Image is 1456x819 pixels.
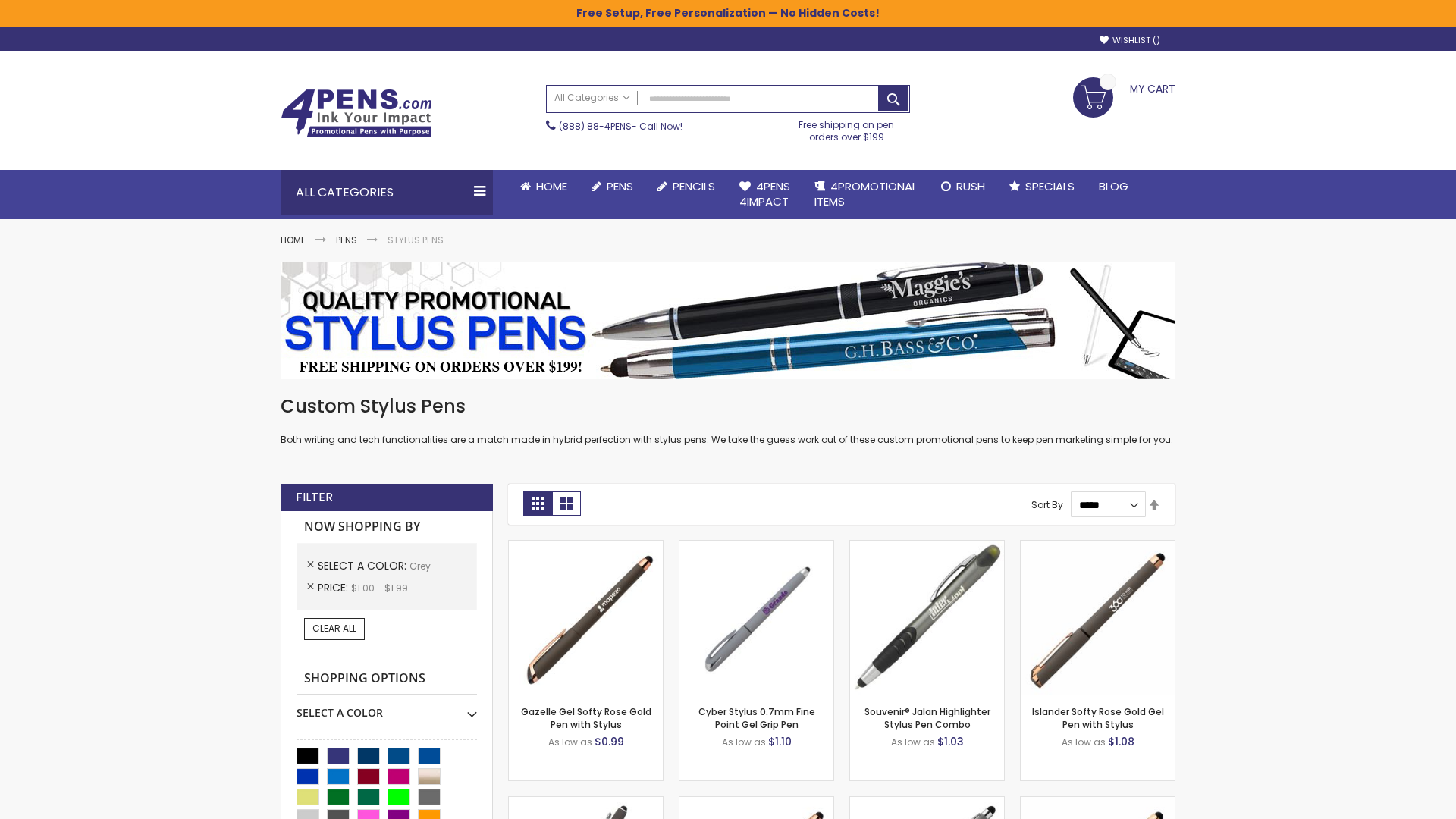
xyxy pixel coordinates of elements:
[673,178,715,194] span: Pencils
[850,540,1004,553] a: Souvenir® Jalan Highlighter Stylus Pen Combo-Grey
[1062,736,1106,748] span: As low as
[304,618,365,639] a: Clear All
[679,796,833,809] a: Gazelle Gel Softy Rose Gold Pen with Stylus - ColorJet-Grey
[296,489,333,506] strong: Filter
[1021,540,1175,553] a: Islander Softy Rose Gold Gel Pen with Stylus-Grey
[814,178,917,209] span: 4PROMOTIONAL ITEMS
[579,170,645,203] a: Pens
[281,394,1175,419] h1: Custom Stylus Pens
[929,170,997,203] a: Rush
[351,582,408,595] span: $1.00 - $1.99
[509,540,663,553] a: Gazelle Gel Softy Rose Gold Pen with Stylus-Grey
[509,541,663,695] img: Gazelle Gel Softy Rose Gold Pen with Stylus-Grey
[679,540,833,553] a: Cyber Stylus 0.7mm Fine Point Gel Grip Pen-Grey
[1099,178,1128,194] span: Blog
[1031,498,1063,511] label: Sort By
[297,511,477,543] strong: Now Shopping by
[318,580,351,595] span: Price
[802,170,929,219] a: 4PROMOTIONALITEMS
[521,705,651,730] a: Gazelle Gel Softy Rose Gold Pen with Stylus
[891,736,935,748] span: As low as
[281,262,1175,379] img: Stylus Pens
[559,120,682,133] span: - Call Now!
[722,736,766,748] span: As low as
[1032,705,1164,730] a: Islander Softy Rose Gold Gel Pen with Stylus
[548,736,592,748] span: As low as
[409,560,431,573] span: Grey
[698,705,815,730] a: Cyber Stylus 0.7mm Fine Point Gel Grip Pen
[281,170,493,215] div: All Categories
[595,734,624,749] span: $0.99
[1021,541,1175,695] img: Islander Softy Rose Gold Gel Pen with Stylus-Grey
[997,170,1087,203] a: Specials
[768,734,792,749] span: $1.10
[607,178,633,194] span: Pens
[1025,178,1075,194] span: Specials
[523,491,552,516] strong: Grid
[554,92,630,104] span: All Categories
[547,86,638,111] a: All Categories
[297,663,477,695] strong: Shopping Options
[388,234,444,246] strong: Stylus Pens
[509,796,663,809] a: Custom Soft Touch® Metal Pens with Stylus-Grey
[679,541,833,695] img: Cyber Stylus 0.7mm Fine Point Gel Grip Pen-Grey
[1087,170,1141,203] a: Blog
[645,170,727,203] a: Pencils
[297,695,477,720] div: Select A Color
[864,705,990,730] a: Souvenir® Jalan Highlighter Stylus Pen Combo
[312,622,356,635] span: Clear All
[850,541,1004,695] img: Souvenir® Jalan Highlighter Stylus Pen Combo-Grey
[956,178,985,194] span: Rush
[508,170,579,203] a: Home
[783,113,911,143] div: Free shipping on pen orders over $199
[281,89,432,137] img: 4Pens Custom Pens and Promotional Products
[559,120,632,133] a: (888) 88-4PENS
[281,394,1175,447] div: Both writing and tech functionalities are a match made in hybrid perfection with stylus pens. We ...
[318,558,409,573] span: Select A Color
[850,796,1004,809] a: Minnelli Softy Pen with Stylus - Laser Engraved-Grey
[281,234,306,246] a: Home
[727,170,802,219] a: 4Pens4impact
[336,234,357,246] a: Pens
[536,178,567,194] span: Home
[1021,796,1175,809] a: Islander Softy Rose Gold Gel Pen with Stylus - ColorJet Imprint-Grey
[937,734,964,749] span: $1.03
[1108,734,1134,749] span: $1.08
[1100,35,1160,46] a: Wishlist
[739,178,790,209] span: 4Pens 4impact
